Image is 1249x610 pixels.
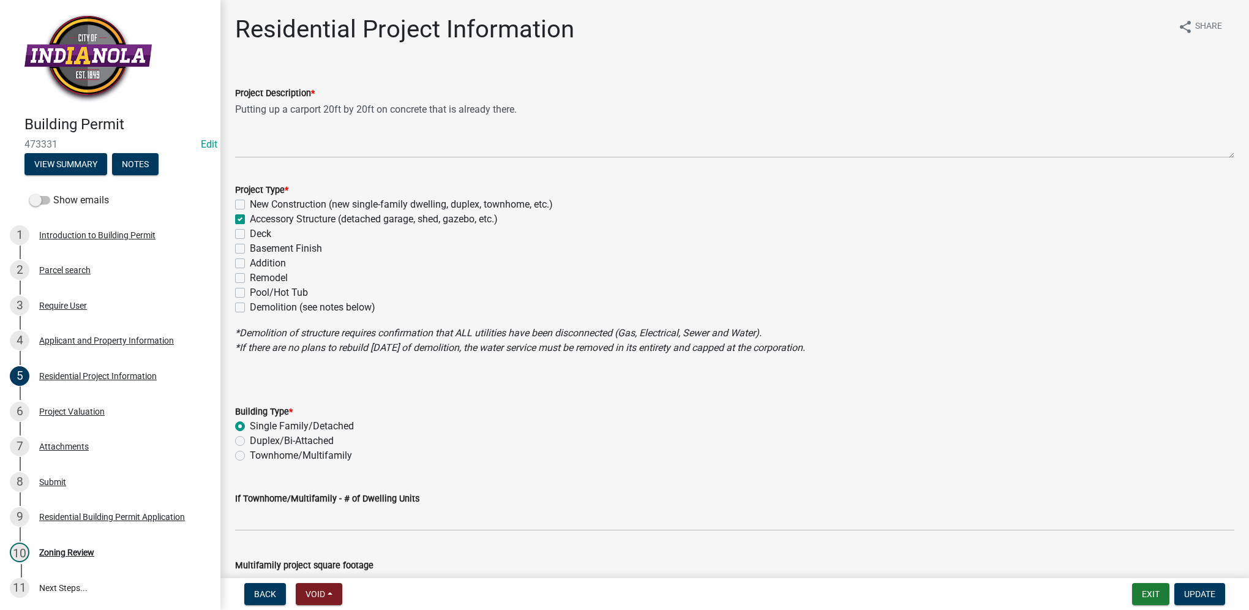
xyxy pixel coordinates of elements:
[250,300,375,315] label: Demolition (see notes below)
[235,342,805,353] i: *If there are no plans to rebuild [DATE] of demolition, the water service must be removed in its ...
[10,402,29,421] div: 6
[244,583,286,605] button: Back
[235,186,288,195] label: Project Type
[235,15,574,44] h1: Residential Project Information
[235,562,373,570] label: Multifamily project square footage
[39,336,174,345] div: Applicant and Property Information
[10,260,29,280] div: 2
[39,548,94,557] div: Zoning Review
[1178,20,1193,34] i: share
[250,212,498,227] label: Accessory Structure (detached garage, shed, gazebo, etc.)
[306,589,325,599] span: Void
[10,543,29,562] div: 10
[235,408,293,416] label: Building Type
[250,285,308,300] label: Pool/Hot Tub
[112,160,159,170] wm-modal-confirm: Notes
[1195,20,1222,34] span: Share
[39,478,66,486] div: Submit
[10,296,29,315] div: 3
[250,227,271,241] label: Deck
[10,366,29,386] div: 5
[10,437,29,456] div: 7
[10,578,29,598] div: 11
[24,13,152,103] img: City of Indianola, Iowa
[10,331,29,350] div: 4
[250,241,322,256] label: Basement Finish
[39,513,185,521] div: Residential Building Permit Application
[39,301,87,310] div: Require User
[250,434,334,448] label: Duplex/Bi-Attached
[250,256,286,271] label: Addition
[39,266,91,274] div: Parcel search
[24,116,211,134] h4: Building Permit
[201,138,217,150] wm-modal-confirm: Edit Application Number
[235,327,762,339] i: *Demolition of structure requires confirmation that ALL utilities have been disconnected (Gas, El...
[10,507,29,527] div: 9
[112,153,159,175] button: Notes
[1168,15,1232,39] button: shareShare
[39,231,156,239] div: Introduction to Building Permit
[250,419,354,434] label: Single Family/Detached
[296,583,342,605] button: Void
[1184,589,1215,599] span: Update
[24,138,196,150] span: 473331
[250,448,352,463] label: Townhome/Multifamily
[1174,583,1225,605] button: Update
[39,372,157,380] div: Residential Project Information
[39,407,105,416] div: Project Valuation
[10,472,29,492] div: 8
[254,589,276,599] span: Back
[250,197,553,212] label: New Construction (new single-family dwelling, duplex, townhome, etc.)
[24,160,107,170] wm-modal-confirm: Summary
[24,153,107,175] button: View Summary
[10,225,29,245] div: 1
[29,193,109,208] label: Show emails
[250,271,288,285] label: Remodel
[235,495,419,503] label: If Townhome/Multifamily - # of Dwelling Units
[201,138,217,150] a: Edit
[39,442,89,451] div: Attachments
[1132,583,1169,605] button: Exit
[235,89,315,98] label: Project Description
